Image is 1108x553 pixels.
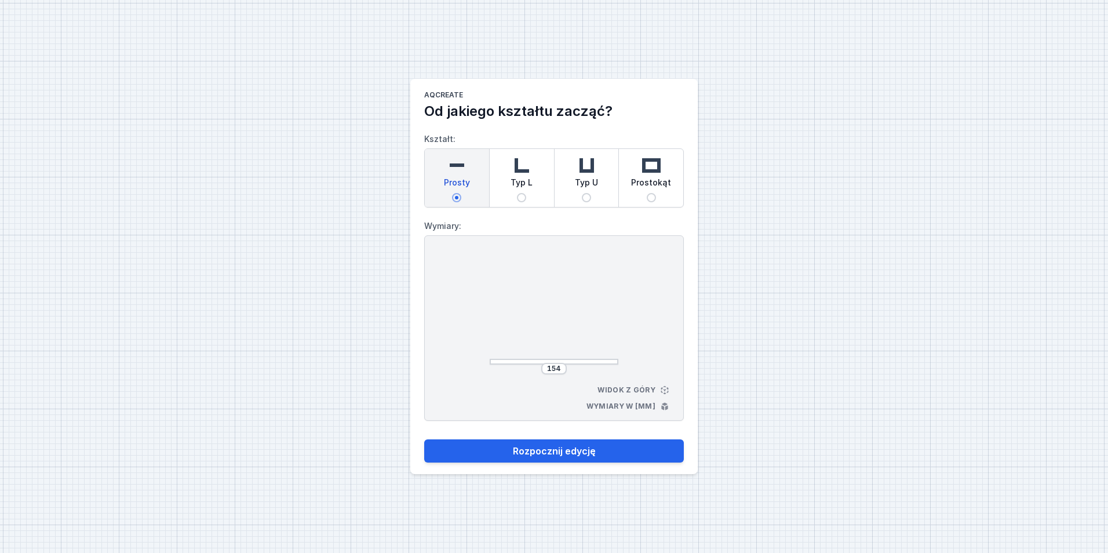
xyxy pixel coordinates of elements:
[545,364,563,373] input: Wymiar [mm]
[424,439,684,463] button: Rozpocznij edycję
[511,177,533,193] span: Typ L
[575,154,598,177] img: u-shaped.svg
[424,90,684,102] h1: AQcreate
[640,154,663,177] img: rectangle.svg
[510,154,533,177] img: l-shaped.svg
[424,130,684,208] label: Kształt:
[424,102,684,121] h2: Od jakiego kształtu zacząć?
[517,193,526,202] input: Typ L
[444,177,470,193] span: Prosty
[424,217,684,235] label: Wymiary:
[582,193,591,202] input: Typ U
[631,177,671,193] span: Prostokąt
[445,154,468,177] img: straight.svg
[647,193,656,202] input: Prostokąt
[452,193,461,202] input: Prosty
[575,177,598,193] span: Typ U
